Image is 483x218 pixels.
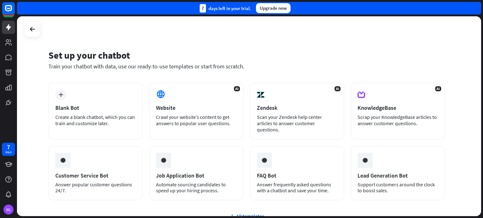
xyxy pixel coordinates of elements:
div: Upgrade now [256,3,291,13]
div: 7 [200,4,206,13]
div: days [5,150,12,154]
a: 7 days [2,143,15,156]
div: days left in your trial. [200,4,251,13]
div: EG [3,205,14,215]
div: 7 [7,144,10,150]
